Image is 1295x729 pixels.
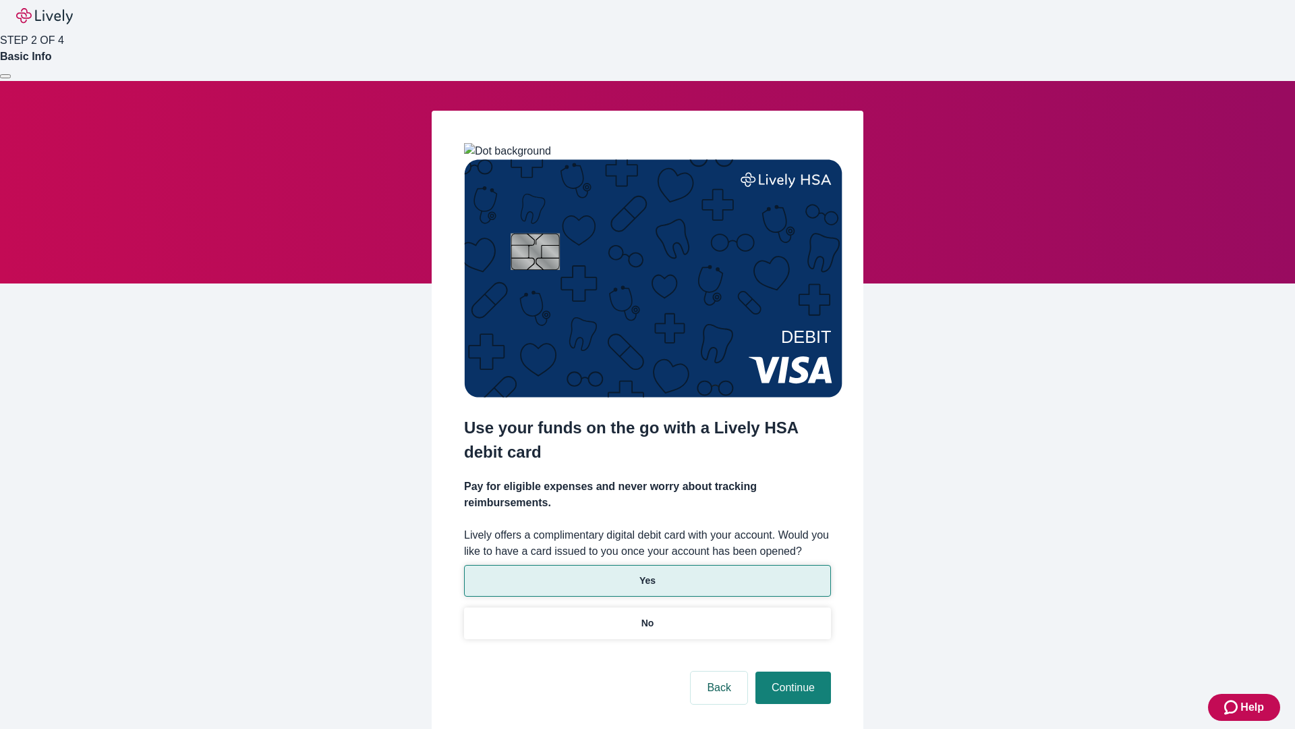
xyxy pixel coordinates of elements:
[464,416,831,464] h2: Use your funds on the go with a Lively HSA debit card
[464,143,551,159] img: Dot background
[464,607,831,639] button: No
[639,574,656,588] p: Yes
[1240,699,1264,715] span: Help
[464,479,831,511] h4: Pay for eligible expenses and never worry about tracking reimbursements.
[464,159,842,398] img: Debit card
[16,8,73,24] img: Lively
[464,527,831,560] label: Lively offers a complimentary digital debit card with your account. Would you like to have a card...
[1208,694,1280,721] button: Zendesk support iconHelp
[464,565,831,597] button: Yes
[691,672,747,704] button: Back
[641,616,654,630] p: No
[755,672,831,704] button: Continue
[1224,699,1240,715] svg: Zendesk support icon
